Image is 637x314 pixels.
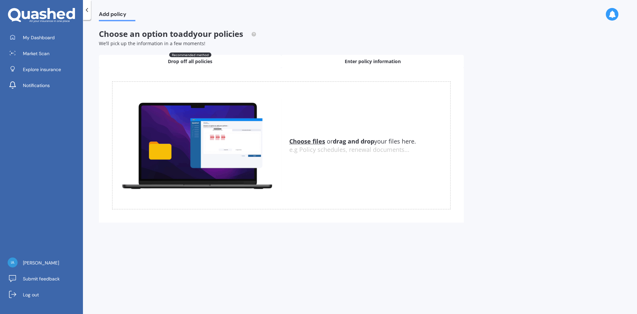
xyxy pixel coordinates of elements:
[23,291,39,298] span: Log out
[99,40,205,47] span: We’ll pick up the information in a few moments!
[169,52,211,57] span: Recommended method
[112,99,281,192] img: upload.de96410c8ce839c3fdd5.gif
[333,137,374,145] b: drag and drop
[289,137,416,145] span: or your files here.
[99,11,135,20] span: Add policy
[5,256,83,269] a: [PERSON_NAME]
[5,31,83,44] a: My Dashboard
[5,272,83,285] a: Submit feedback
[5,288,83,301] a: Log out
[23,275,60,282] span: Submit feedback
[23,66,61,73] span: Explore insurance
[170,28,243,39] span: to add your policies
[23,50,49,57] span: Market Scan
[23,34,55,41] span: My Dashboard
[23,260,59,266] span: [PERSON_NAME]
[99,28,256,39] span: Choose an option
[23,82,50,89] span: Notifications
[289,146,450,154] div: e.g Policy schedules, renewal documents...
[5,47,83,60] a: Market Scan
[345,58,401,65] span: Enter policy information
[5,63,83,76] a: Explore insurance
[8,258,18,267] img: 7d946373426769019b09d83d0718a84c
[168,58,212,65] span: Drop off all policies
[289,137,325,145] u: Choose files
[5,79,83,92] a: Notifications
